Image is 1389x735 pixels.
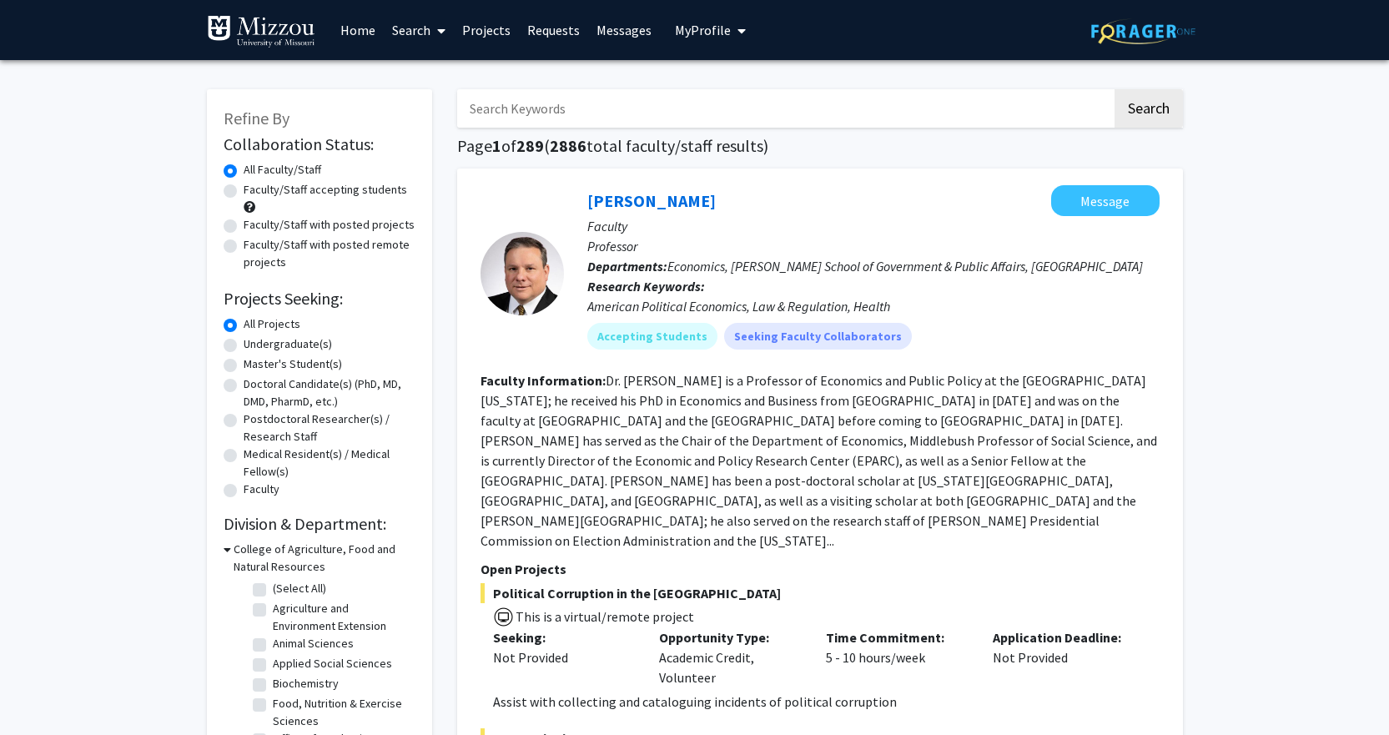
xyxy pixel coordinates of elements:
[647,627,813,687] div: Academic Credit, Volunteer
[234,541,415,576] h3: College of Agriculture, Food and Natural Resources
[244,410,415,446] label: Postdoctoral Researcher(s) / Research Staff
[224,514,415,534] h2: Division & Department:
[244,335,332,353] label: Undergraduate(s)
[493,692,1160,712] p: Assist with collecting and cataloguing incidents of political corruption
[273,600,411,635] label: Agriculture and Environment Extension
[332,1,384,59] a: Home
[244,236,415,271] label: Faculty/Staff with posted remote projects
[980,627,1147,687] div: Not Provided
[993,627,1135,647] p: Application Deadline:
[244,161,321,179] label: All Faculty/Staff
[587,190,716,211] a: [PERSON_NAME]
[516,135,544,156] span: 289
[384,1,454,59] a: Search
[13,660,71,722] iframe: Chat
[1051,185,1160,216] button: Message Jeff Milyo
[244,315,300,333] label: All Projects
[550,135,586,156] span: 2886
[493,627,635,647] p: Seeking:
[587,278,705,295] b: Research Keywords:
[1115,89,1183,128] button: Search
[273,580,326,597] label: (Select All)
[1091,18,1195,44] img: ForagerOne Logo
[273,655,392,672] label: Applied Social Sciences
[244,355,342,373] label: Master's Student(s)
[587,216,1160,236] p: Faculty
[457,89,1112,128] input: Search Keywords
[659,627,801,647] p: Opportunity Type:
[519,1,588,59] a: Requests
[481,559,1160,579] p: Open Projects
[224,289,415,309] h2: Projects Seeking:
[588,1,660,59] a: Messages
[492,135,501,156] span: 1
[481,583,1160,603] span: Political Corruption in the [GEOGRAPHIC_DATA]
[826,627,968,647] p: Time Commitment:
[224,108,289,128] span: Refine By
[273,635,354,652] label: Animal Sciences
[244,375,415,410] label: Doctoral Candidate(s) (PhD, MD, DMD, PharmD, etc.)
[454,1,519,59] a: Projects
[244,181,407,199] label: Faculty/Staff accepting students
[514,608,694,625] span: This is a virtual/remote project
[273,675,339,692] label: Biochemistry
[724,323,912,350] mat-chip: Seeking Faculty Collaborators
[207,15,315,48] img: University of Missouri Logo
[587,258,667,274] b: Departments:
[587,236,1160,256] p: Professor
[587,323,717,350] mat-chip: Accepting Students
[244,216,415,234] label: Faculty/Staff with posted projects
[587,296,1160,316] div: American Political Economics, Law & Regulation, Health
[273,695,411,730] label: Food, Nutrition & Exercise Sciences
[244,446,415,481] label: Medical Resident(s) / Medical Fellow(s)
[457,136,1183,156] h1: Page of ( total faculty/staff results)
[813,627,980,687] div: 5 - 10 hours/week
[667,258,1143,274] span: Economics, [PERSON_NAME] School of Government & Public Affairs, [GEOGRAPHIC_DATA]
[224,134,415,154] h2: Collaboration Status:
[481,372,1157,549] fg-read-more: Dr. [PERSON_NAME] is a Professor of Economics and Public Policy at the [GEOGRAPHIC_DATA][US_STATE...
[675,22,731,38] span: My Profile
[481,372,606,389] b: Faculty Information:
[244,481,279,498] label: Faculty
[493,647,635,667] div: Not Provided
